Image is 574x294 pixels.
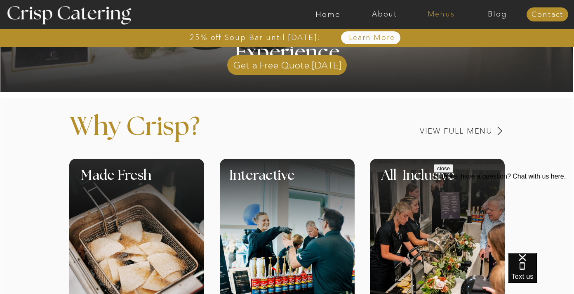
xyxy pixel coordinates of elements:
[329,34,414,42] a: Learn More
[434,164,574,263] iframe: podium webchat widget prompt
[527,11,568,19] a: Contact
[362,127,493,135] a: View Full Menu
[160,33,350,42] a: 25% off Soup Bar until [DATE]!
[300,10,356,19] a: Home
[508,253,574,294] iframe: podium webchat widget bubble
[69,114,291,152] p: Why Crisp?
[81,169,233,193] h1: Made Fresh
[356,10,413,19] a: About
[381,169,529,193] h1: All Inclusive
[229,169,406,193] h1: Interactive
[413,10,469,19] a: Menus
[227,51,347,75] a: Get a Free Quote [DATE]
[469,10,526,19] a: Blog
